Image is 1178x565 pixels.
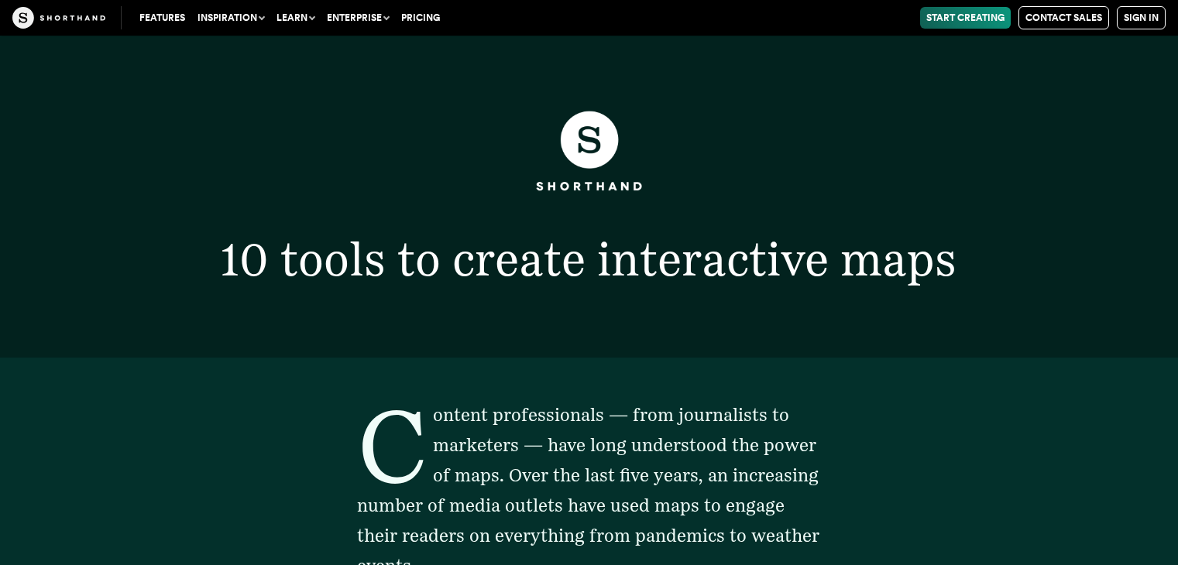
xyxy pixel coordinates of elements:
button: Learn [270,7,321,29]
a: Sign in [1117,6,1166,29]
h1: 10 tools to create interactive maps [150,236,1028,282]
a: Pricing [395,7,446,29]
button: Inspiration [191,7,270,29]
a: Features [133,7,191,29]
button: Enterprise [321,7,395,29]
a: Contact Sales [1018,6,1109,29]
img: The Craft [12,7,105,29]
a: Start Creating [920,7,1011,29]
